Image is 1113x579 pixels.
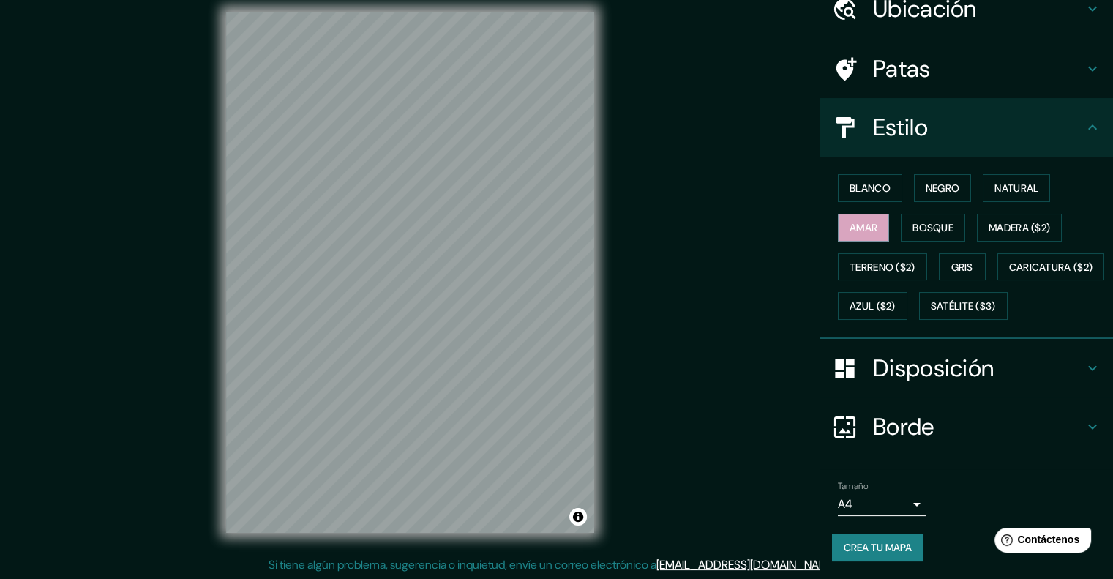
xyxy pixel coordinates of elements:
font: Crea tu mapa [844,541,912,554]
canvas: Mapa [226,12,594,533]
font: Tamaño [838,480,868,492]
font: Blanco [850,182,891,195]
button: Blanco [838,174,902,202]
div: Patas [820,40,1113,98]
button: Madera ($2) [977,214,1062,242]
button: Crea tu mapa [832,534,923,561]
font: Borde [873,411,934,442]
button: Natural [983,174,1050,202]
button: Azul ($2) [838,292,907,320]
a: [EMAIL_ADDRESS][DOMAIN_NAME] [656,557,837,572]
button: Amar [838,214,889,242]
div: A4 [838,493,926,516]
iframe: Lanzador de widgets de ayuda [983,522,1097,563]
font: Caricatura ($2) [1009,261,1093,274]
font: A4 [838,496,852,512]
font: Patas [873,53,931,84]
font: Si tiene algún problema, sugerencia o inquietud, envíe un correo electrónico a [269,557,656,572]
button: Caricatura ($2) [997,253,1105,281]
div: Estilo [820,98,1113,157]
font: Disposición [873,353,994,384]
button: Gris [939,253,986,281]
font: Estilo [873,112,928,143]
button: Negro [914,174,972,202]
font: Madera ($2) [989,221,1050,234]
font: Satélite ($3) [931,300,996,313]
font: Natural [994,182,1038,195]
button: Terreno ($2) [838,253,927,281]
div: Borde [820,397,1113,456]
button: Activar o desactivar atribución [569,508,587,526]
button: Satélite ($3) [919,292,1008,320]
font: Terreno ($2) [850,261,915,274]
font: Azul ($2) [850,300,896,313]
font: Negro [926,182,960,195]
font: Amar [850,221,877,234]
button: Bosque [901,214,965,242]
font: Bosque [912,221,953,234]
font: Gris [951,261,973,274]
div: Disposición [820,339,1113,397]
